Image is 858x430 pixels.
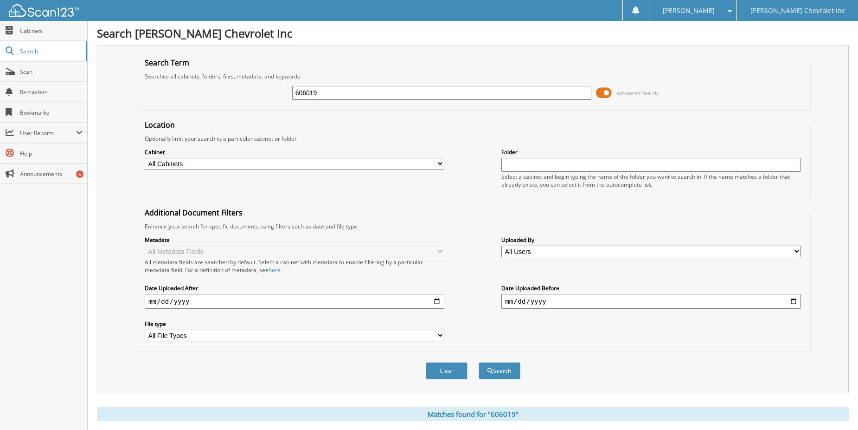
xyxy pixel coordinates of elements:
[145,320,444,328] label: File type
[20,47,81,55] span: Search
[76,170,83,178] div: 6
[140,120,179,130] legend: Location
[140,58,194,68] legend: Search Term
[140,72,806,80] div: Searches all cabinets, folders, files, metadata, and keywords
[20,88,83,96] span: Reminders
[269,266,281,274] a: here
[501,148,801,156] label: Folder
[20,27,83,35] span: Cabinets
[20,150,83,157] span: Help
[501,284,801,292] label: Date Uploaded Before
[97,407,849,421] div: Matches found for "606019"
[501,236,801,244] label: Uploaded By
[20,129,76,137] span: User Reports
[750,8,845,13] span: [PERSON_NAME] Chevrolet Inc
[9,4,79,17] img: scan123-logo-white.svg
[20,170,83,178] span: Announcements
[501,294,801,309] input: end
[479,362,520,379] button: Search
[20,68,83,76] span: Scan
[426,362,467,379] button: Clear
[97,26,849,41] h1: Search [PERSON_NAME] Chevrolet Inc
[145,284,444,292] label: Date Uploaded After
[20,109,83,117] span: Bookmarks
[663,8,715,13] span: [PERSON_NAME]
[145,148,444,156] label: Cabinet
[140,135,806,143] div: Optionally limit your search to a particular cabinet or folder
[145,294,444,309] input: start
[140,222,806,230] div: Enhance your search for specific documents using filters such as date and file type.
[617,90,658,97] span: Advanced Search
[145,236,444,244] label: Metadata
[140,208,247,218] legend: Additional Document Filters
[145,258,444,274] div: All metadata fields are searched by default. Select a cabinet with metadata to enable filtering b...
[501,173,801,189] div: Select a cabinet and begin typing the name of the folder you want to search in. If the name match...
